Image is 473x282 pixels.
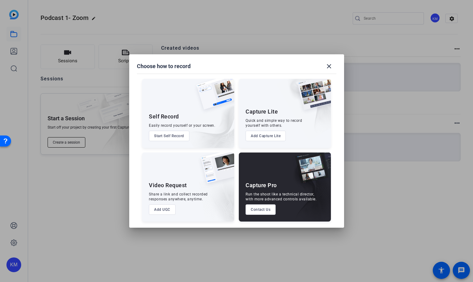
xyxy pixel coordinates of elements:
[137,63,191,70] h1: Choose how to record
[246,192,316,202] div: Run the shoot like a technical director, with more advanced controls available.
[325,63,333,70] mat-icon: close
[246,108,278,115] div: Capture Lite
[199,172,234,222] img: embarkstudio-ugc-content.png
[149,204,176,215] button: Add UGC
[149,131,189,141] button: Start Self Record
[246,204,276,215] button: Contact Us
[276,79,331,140] img: embarkstudio-capture-lite.png
[285,160,331,222] img: embarkstudio-capture-pro.png
[290,153,331,190] img: capture-pro.png
[149,192,208,202] div: Share a link and collect recorded responses anywhere, anytime.
[192,79,234,116] img: self-record.png
[246,182,277,189] div: Capture Pro
[196,153,234,190] img: ugc-content.png
[181,92,234,148] img: embarkstudio-self-record.png
[149,113,179,120] div: Self Record
[149,182,187,189] div: Video Request
[293,79,331,116] img: capture-lite.png
[149,123,215,128] div: Easily record yourself or your screen.
[246,118,302,128] div: Quick and simple way to record yourself with others.
[246,131,286,141] button: Add Capture Lite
